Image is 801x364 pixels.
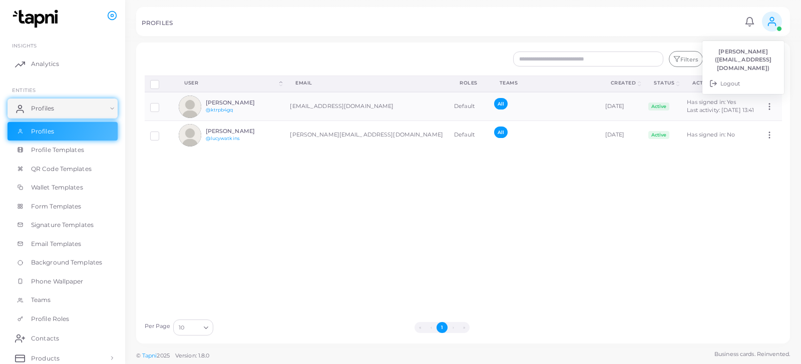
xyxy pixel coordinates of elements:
span: 2025 [157,351,169,360]
button: Filters [669,51,703,67]
a: Profiles [8,98,118,118]
ul: Pagination [216,322,668,333]
h6: [PERSON_NAME] [206,128,279,134]
td: [DATE] [600,92,643,121]
span: Analytics [31,59,59,68]
td: [PERSON_NAME][EMAIL_ADDRESS][DOMAIN_NAME] [284,121,449,149]
div: Search for option [173,319,213,335]
span: Phone Wallpaper [31,277,84,286]
span: Business cards. Reinvented. [714,350,790,358]
span: Form Templates [31,202,82,211]
td: [EMAIL_ADDRESS][DOMAIN_NAME] [284,92,449,121]
span: Teams [31,295,51,304]
span: Wallet Templates [31,183,83,192]
img: avatar [179,95,201,118]
a: @ktrpb4gq [206,107,233,112]
a: Teams [8,290,118,309]
a: QR Code Templates [8,159,118,178]
div: activity [692,79,748,86]
h5: PROFILES [142,19,173,26]
label: Per Page [145,322,171,330]
span: Version: 1.8.0 [175,352,210,359]
img: avatar [179,124,201,146]
th: Row-selection [145,75,174,92]
a: Profile Templates [8,140,118,159]
button: Go to page 1 [437,322,448,333]
span: All [494,126,508,138]
span: INSIGHTS [12,42,37,48]
div: Status [654,79,674,86]
a: Wallet Templates [8,178,118,197]
span: Background Templates [31,258,102,267]
div: Roles [460,79,478,86]
span: Profile Templates [31,145,84,154]
a: Background Templates [8,253,118,272]
a: Profiles [8,122,118,141]
img: logo [9,9,65,28]
span: All [494,98,508,109]
a: Email Templates [8,234,118,253]
a: Form Templates [8,197,118,216]
span: Profiles [31,104,54,113]
span: QR Code Templates [31,164,92,173]
a: Profile Roles [8,309,118,328]
a: Signature Templates [8,215,118,234]
td: [DATE] [600,121,643,149]
span: Active [648,131,669,139]
a: Analytics [8,54,118,74]
span: Active [648,102,669,110]
div: Teams [500,79,589,86]
div: User [184,79,277,86]
span: Email Templates [31,239,82,248]
input: Search for option [185,322,200,333]
span: Last activity: [DATE] 13:41 [687,106,754,113]
span: Has signed in: No [687,131,735,138]
div: Email [295,79,438,86]
a: @lucywatkins [206,135,240,141]
span: Contacts [31,334,59,343]
a: Contacts [8,328,118,348]
span: ENTITIES [12,87,36,93]
span: Profiles [31,127,54,136]
span: Products [31,354,60,363]
a: Phone Wallpaper [8,272,118,291]
span: Has signed in: Yes [687,98,736,105]
span: 10 [179,322,184,333]
td: Default [449,92,489,121]
div: Created [611,79,636,86]
span: Signature Templates [31,220,94,229]
td: Default [449,121,489,149]
span: © [136,351,209,360]
span: Logout [720,79,740,88]
a: Tapni [142,352,157,359]
h6: [PERSON_NAME] [206,99,279,106]
span: Profile Roles [31,314,69,323]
